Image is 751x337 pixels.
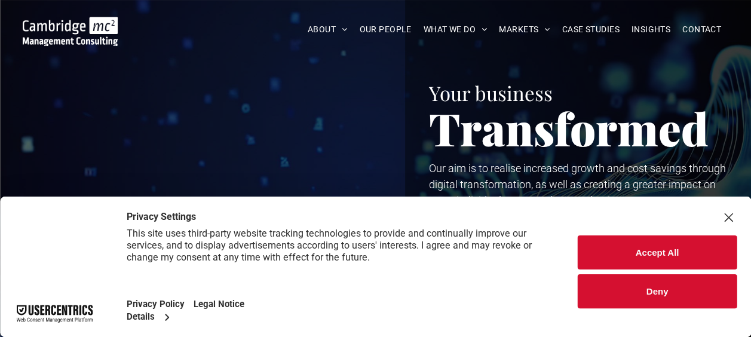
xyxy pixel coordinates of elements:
a: OUR PEOPLE [353,20,417,39]
a: MARKETS [493,20,556,39]
a: CONTACT [676,20,727,39]
a: WHAT WE DO [418,20,493,39]
span: Your business [429,79,553,106]
a: CASE STUDIES [556,20,626,39]
img: Go to Homepage [23,17,118,46]
a: Your Business Transformed | Cambridge Management Consulting [23,19,118,31]
span: Transformed [429,98,709,158]
a: ABOUT [302,20,354,39]
span: Our aim is to realise increased growth and cost savings through digital transformation, as well a... [429,162,726,207]
a: INSIGHTS [626,20,676,39]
